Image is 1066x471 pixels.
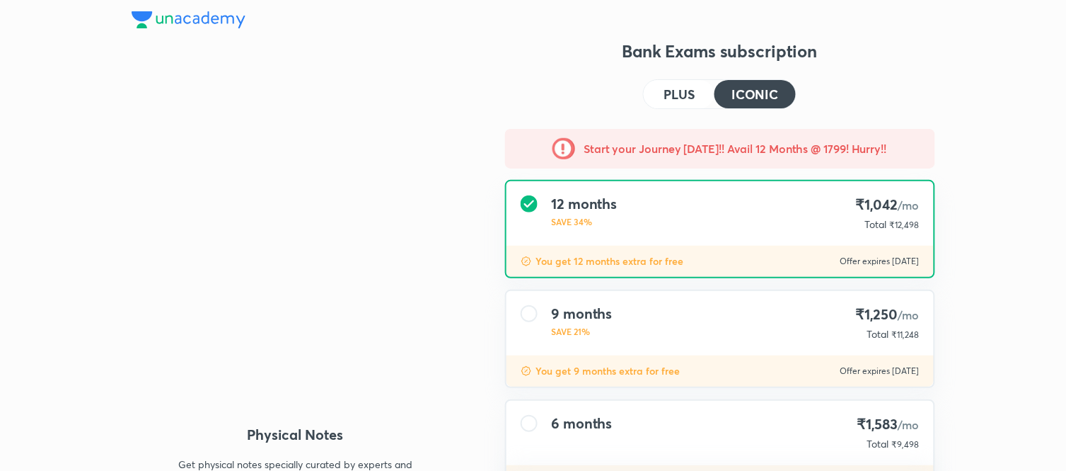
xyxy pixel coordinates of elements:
span: ₹9,498 [892,439,920,450]
p: Total [865,217,887,232]
h4: 12 months [552,195,618,212]
p: You get 12 months extra for free [536,254,684,268]
button: PLUS [644,80,714,108]
span: /mo [898,417,920,432]
img: discount [521,256,532,267]
h4: 6 months [552,415,613,432]
span: ₹12,498 [890,220,920,230]
img: Company Logo [132,11,245,28]
h5: Start your Journey [DATE]!! Avail 12 Months @ 1799! Hurry!! [584,140,886,157]
h4: Physical Notes [132,424,460,446]
img: discount [521,365,532,377]
p: You get 9 months extra for free [536,364,680,378]
p: Total [867,437,889,451]
h4: PLUS [664,88,695,101]
p: SAVE 21% [552,325,613,338]
img: yH5BAEAAAAALAAAAAABAAEAAAIBRAA7 [132,142,460,388]
span: ₹11,248 [892,329,920,340]
p: Total [867,327,889,341]
span: /mo [898,307,920,322]
h4: ₹1,042 [855,195,919,215]
p: Offer expires [DATE] [840,365,920,377]
h3: Bank Exams subscription [505,40,935,62]
h4: 9 months [552,305,613,322]
img: - [552,137,575,160]
span: /mo [898,198,920,212]
button: ICONIC [714,80,795,108]
p: Offer expires [DATE] [840,256,920,267]
h4: ₹1,250 [855,305,919,324]
h4: ICONIC [731,88,778,101]
h4: ₹1,583 [857,415,919,434]
p: SAVE 34% [552,215,618,228]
